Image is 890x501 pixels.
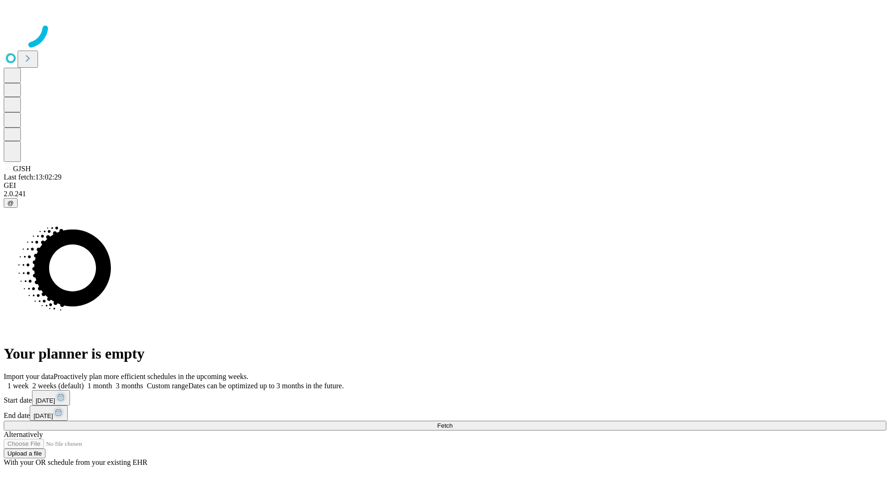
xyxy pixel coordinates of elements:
[36,397,55,404] span: [DATE]
[4,345,886,362] h1: Your planner is empty
[4,430,43,438] span: Alternatively
[32,390,70,405] button: [DATE]
[7,199,14,206] span: @
[4,190,886,198] div: 2.0.241
[13,165,31,173] span: GJSH
[4,198,18,208] button: @
[437,422,452,429] span: Fetch
[4,390,886,405] div: Start date
[4,405,886,421] div: End date
[32,382,84,390] span: 2 weeks (default)
[54,373,248,380] span: Proactively plan more efficient schedules in the upcoming weeks.
[4,373,54,380] span: Import your data
[116,382,143,390] span: 3 months
[33,412,53,419] span: [DATE]
[88,382,112,390] span: 1 month
[4,421,886,430] button: Fetch
[147,382,188,390] span: Custom range
[4,181,886,190] div: GEI
[188,382,343,390] span: Dates can be optimized up to 3 months in the future.
[4,449,45,458] button: Upload a file
[7,382,29,390] span: 1 week
[30,405,68,421] button: [DATE]
[4,458,147,466] span: With your OR schedule from your existing EHR
[4,173,62,181] span: Last fetch: 13:02:29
